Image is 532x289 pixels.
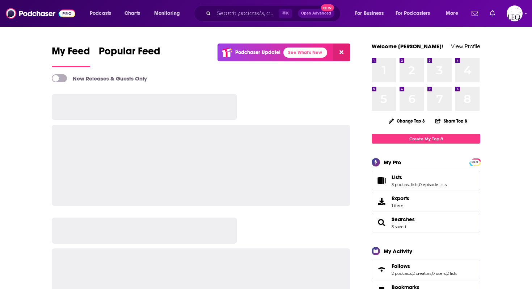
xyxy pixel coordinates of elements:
a: 2 lists [447,271,457,276]
a: Lists [392,174,447,181]
button: open menu [350,8,393,19]
a: Follows [374,264,389,274]
a: Exports [372,192,480,211]
a: Show notifications dropdown [469,7,481,20]
span: For Business [355,8,384,18]
span: Lists [372,171,480,190]
p: Podchaser Update! [235,49,280,55]
a: Create My Top 8 [372,134,480,144]
a: Show notifications dropdown [487,7,498,20]
span: Exports [392,195,409,202]
a: Follows [392,263,457,269]
button: Change Top 8 [384,116,429,125]
span: Charts [124,8,140,18]
span: Lists [392,174,402,181]
span: Popular Feed [99,45,160,62]
span: Follows [392,263,410,269]
span: 1 item [392,203,409,208]
a: See What's New [283,48,327,58]
span: ⌘ K [279,9,292,18]
a: Searches [374,218,389,228]
a: 3 saved [392,224,406,229]
a: My Feed [52,45,90,67]
a: 2 podcasts [392,271,412,276]
a: PRO [470,159,479,165]
a: Charts [120,8,144,19]
button: open menu [441,8,467,19]
button: open menu [149,8,189,19]
a: Popular Feed [99,45,160,67]
a: 0 users [432,271,446,276]
span: Monitoring [154,8,180,18]
a: 0 episode lists [419,182,447,187]
div: My Activity [384,248,412,255]
span: New [321,4,334,11]
button: Share Top 8 [435,114,468,128]
a: New Releases & Guests Only [52,74,147,82]
a: 2 creators [413,271,431,276]
span: Searches [372,213,480,232]
span: For Podcasters [396,8,430,18]
img: User Profile [507,5,523,21]
a: View Profile [451,43,480,50]
div: Search podcasts, credits, & more... [201,5,347,22]
button: open menu [85,8,121,19]
button: open menu [391,8,441,19]
span: Open Advanced [301,12,331,15]
span: , [446,271,447,276]
a: Searches [392,216,415,223]
span: My Feed [52,45,90,62]
button: Show profile menu [507,5,523,21]
span: Podcasts [90,8,111,18]
div: My Pro [384,159,401,166]
span: Exports [374,197,389,207]
a: 3 podcast lists [392,182,418,187]
span: More [446,8,458,18]
a: Welcome [PERSON_NAME]! [372,43,443,50]
a: Lists [374,176,389,186]
span: Follows [372,260,480,279]
img: Podchaser - Follow, Share and Rate Podcasts [6,7,75,20]
button: Open AdvancedNew [298,9,334,18]
span: PRO [470,160,479,165]
span: , [412,271,413,276]
input: Search podcasts, credits, & more... [214,8,279,19]
span: Logged in as LeoPR [507,5,523,21]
